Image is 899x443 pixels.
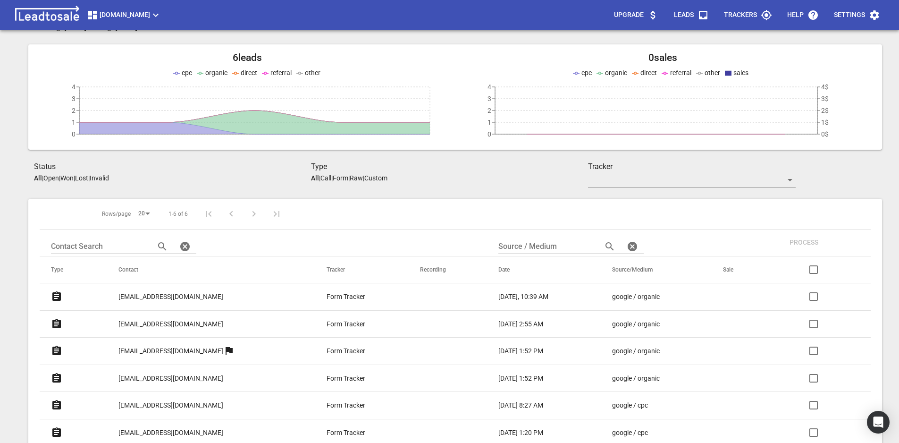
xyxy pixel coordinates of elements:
[107,256,315,283] th: Contact
[821,130,829,138] tspan: 0$
[327,400,383,410] a: Form Tracker
[498,319,543,329] p: [DATE] 2:55 AM
[612,374,660,383] p: google / organic
[134,207,153,220] div: 20
[363,174,364,182] span: |
[498,374,543,383] p: [DATE] 1:52 PM
[118,374,223,383] p: [EMAIL_ADDRESS][DOMAIN_NAME]
[640,69,657,77] span: direct
[787,10,804,20] p: Help
[834,10,865,20] p: Settings
[40,52,455,64] h2: 6 leads
[75,174,88,182] p: Lost
[72,95,76,102] tspan: 3
[498,400,574,410] a: [DATE] 8:27 AM
[612,346,660,356] p: google / organic
[327,319,365,329] p: Form Tracker
[327,374,365,383] p: Form Tracker
[40,256,107,283] th: Type
[118,428,223,438] p: [EMAIL_ADDRESS][DOMAIN_NAME]
[821,83,829,91] tspan: 4$
[498,428,543,438] p: [DATE] 1:20 PM
[87,9,161,21] span: [DOMAIN_NAME]
[118,292,223,302] p: [EMAIL_ADDRESS][DOMAIN_NAME]
[612,400,685,410] a: google / cpc
[118,285,223,308] a: [EMAIL_ADDRESS][DOMAIN_NAME]
[588,161,796,172] h3: Tracker
[118,313,223,336] a: [EMAIL_ADDRESS][DOMAIN_NAME]
[88,174,90,182] span: |
[487,107,491,114] tspan: 2
[102,210,131,218] span: Rows/page
[72,130,76,138] tspan: 0
[327,292,383,302] a: Form Tracker
[705,69,720,77] span: other
[612,319,660,329] p: google / organic
[487,95,491,102] tspan: 3
[487,256,601,283] th: Date
[72,83,76,91] tspan: 4
[34,161,311,172] h3: Status
[327,400,365,410] p: Form Tracker
[327,319,383,329] a: Form Tracker
[319,174,320,182] span: |
[498,292,574,302] a: [DATE], 10:39 AM
[350,174,363,182] p: Raw
[118,367,223,390] a: [EMAIL_ADDRESS][DOMAIN_NAME]
[223,345,235,357] svg: More than one lead from this user
[821,119,829,126] tspan: 1$
[612,319,685,329] a: google / organic
[43,174,59,182] p: Open
[498,319,574,329] a: [DATE] 2:55 AM
[168,210,188,218] span: 1-6 of 6
[51,345,62,357] svg: Form
[333,174,348,182] p: Form
[51,373,62,384] svg: Form
[498,400,543,410] p: [DATE] 8:27 AM
[612,428,648,438] p: google / cpc
[348,174,350,182] span: |
[34,174,42,182] aside: All
[305,69,320,77] span: other
[821,107,829,114] tspan: 2$
[205,69,227,77] span: organic
[601,256,712,283] th: Source/Medium
[241,69,257,77] span: direct
[612,374,685,383] a: google / organic
[487,83,491,91] tspan: 4
[612,346,685,356] a: google / organic
[498,374,574,383] a: [DATE] 1:52 PM
[821,95,829,102] tspan: 3$
[51,318,62,330] svg: Form
[724,10,757,20] p: Trackers
[118,346,223,356] p: [EMAIL_ADDRESS][DOMAIN_NAME]
[409,256,487,283] th: Recording
[11,6,83,25] img: logo
[498,346,543,356] p: [DATE] 1:52 PM
[72,119,76,126] tspan: 1
[311,161,588,172] h3: Type
[51,427,62,438] svg: Form
[364,174,387,182] p: Custom
[487,130,491,138] tspan: 0
[612,400,648,410] p: google / cpc
[605,69,627,77] span: organic
[612,292,660,302] p: google / organic
[118,394,223,417] a: [EMAIL_ADDRESS][DOMAIN_NAME]
[867,411,890,434] div: Open Intercom Messenger
[331,174,333,182] span: |
[327,292,365,302] p: Form Tracker
[90,174,109,182] p: Invalid
[612,428,685,438] a: google / cpc
[118,340,223,363] a: [EMAIL_ADDRESS][DOMAIN_NAME]
[182,69,192,77] span: cpc
[327,428,383,438] a: Form Tracker
[74,174,75,182] span: |
[581,69,592,77] span: cpc
[498,428,574,438] a: [DATE] 1:20 PM
[327,374,383,383] a: Form Tracker
[498,292,548,302] p: [DATE], 10:39 AM
[315,256,409,283] th: Tracker
[270,69,292,77] span: referral
[83,6,165,25] button: [DOMAIN_NAME]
